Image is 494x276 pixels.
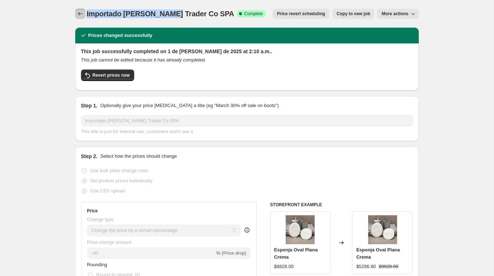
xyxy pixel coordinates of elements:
[244,11,263,17] span: Complete
[332,9,375,19] button: Copy to new job
[368,215,397,244] img: 9145-ok16_80x.jpg
[81,129,193,134] span: This title is just for internal use, customers won't see it
[88,32,153,39] h2: Prices changed successfully
[87,262,107,267] span: Rounding
[273,9,329,19] button: Price revert scheduling
[90,168,148,173] span: Use bulk price change rules
[87,208,98,214] h3: Price
[379,263,398,270] strike: $8828.00
[270,202,413,208] h6: STOREFRONT EXAMPLE
[274,263,294,270] div: $8828.00
[81,102,98,109] h2: Step 1.
[100,102,278,109] p: Optionally give your price [MEDICAL_DATA] a title (eg "March 30% off sale on boots")
[377,9,418,19] button: More actions
[87,247,215,259] input: -15
[277,11,325,17] span: Price revert scheduling
[243,226,251,234] div: help
[87,217,114,222] span: Change type
[356,247,400,260] span: Esponja Oval Plana Crema
[81,57,206,63] i: This job cannot be edited because it has already completed.
[356,263,376,270] div: $5296.80
[81,69,134,81] button: Revert prices now
[216,250,246,256] span: % (Price drop)
[90,178,153,183] span: Set product prices individually
[81,115,413,127] input: 30% off holiday sale
[75,9,85,19] button: Price change jobs
[337,11,370,17] span: Copy to new job
[93,72,130,78] span: Revert prices now
[100,153,177,160] p: Select how the prices should change
[81,153,98,160] h2: Step 2.
[90,188,125,194] span: Use CSV upload
[81,48,413,55] h2: This job successfully completed on 1 de [PERSON_NAME] de 2025 at 2:10 a.m..
[274,247,318,260] span: Esponja Oval Plana Crema
[382,11,408,17] span: More actions
[286,215,315,244] img: 9145-ok16_80x.jpg
[87,10,234,18] span: Importado [PERSON_NAME] Trader Co SPA
[87,239,132,245] span: Price change amount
